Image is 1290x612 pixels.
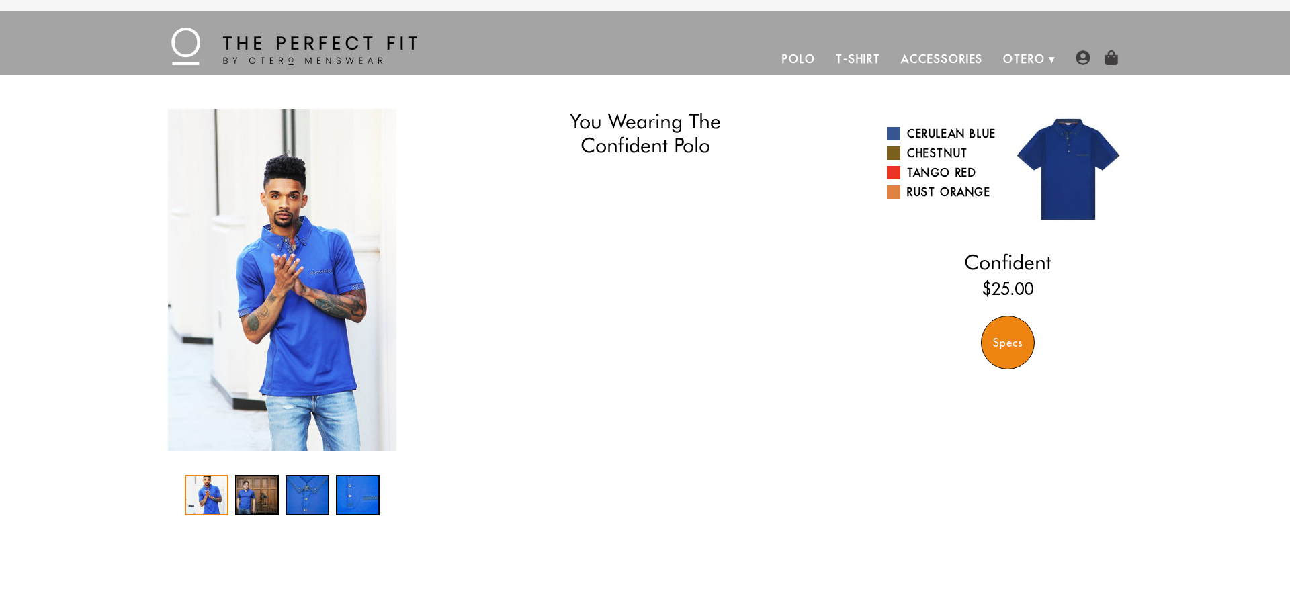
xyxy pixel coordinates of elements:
[185,475,228,515] div: 1 / 4
[887,250,1129,274] h2: Confident
[1104,50,1119,65] img: shopping-bag-icon.png
[887,126,998,142] a: Cerulean Blue
[485,109,804,158] h1: You Wearing The Confident Polo
[168,109,396,451] img: IMG_2280_copy_1024x1024_2x_4607916f-984f-4666-9ab3-15b7f93e75fe_340x.jpg
[993,43,1056,75] a: Otero
[1076,50,1090,65] img: user-account-icon.png
[286,475,329,515] div: 3 / 4
[161,109,403,451] div: 1 / 4
[887,165,998,181] a: Tango Red
[826,43,891,75] a: T-Shirt
[887,145,998,161] a: Chestnut
[891,43,993,75] a: Accessories
[1008,109,1129,230] img: 026.jpg
[982,277,1033,301] ins: $25.00
[772,43,826,75] a: Polo
[981,316,1035,369] div: Specs
[887,184,998,200] a: Rust Orange
[235,475,279,515] div: 2 / 4
[336,475,380,515] div: 4 / 4
[171,28,417,65] img: The Perfect Fit - by Otero Menswear - Logo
